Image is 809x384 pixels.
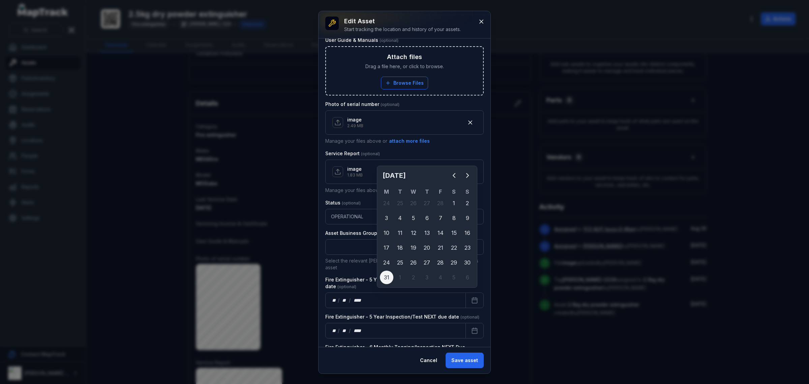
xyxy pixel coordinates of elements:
[447,271,461,284] div: 5
[407,196,420,210] div: Wednesday 26 February 2025
[380,211,393,225] div: Monday 3 March 2025
[349,297,351,304] div: /
[447,211,461,225] div: Saturday 8 March 2025
[407,256,420,269] div: 26
[461,271,474,284] div: 6
[447,211,461,225] div: 8
[461,241,474,254] div: Sunday 23 March 2025
[420,271,434,284] div: Thursday 3 April 2025
[447,241,461,254] div: 22
[461,256,474,269] div: 30
[434,188,447,196] th: F
[461,196,474,210] div: Sunday 2 March 2025
[434,196,447,210] div: Friday 28 February 2025
[434,226,447,240] div: Friday 14 March 2025
[461,188,474,196] th: S
[447,226,461,240] div: 15
[344,17,461,26] h3: Edit asset
[325,313,479,320] label: Fire Extinguisher - 5 Year Inspection/Test NEXT due date
[420,226,434,240] div: 13
[466,293,484,308] button: Calendar
[461,271,474,284] div: Sunday 6 April 2025
[393,271,407,284] div: Tuesday 1 April 2025
[347,116,363,123] p: image
[351,327,364,334] div: year,
[407,241,420,254] div: 19
[380,188,474,285] table: March 2025
[338,297,340,304] div: /
[420,256,434,269] div: 27
[434,211,447,225] div: 7
[461,226,474,240] div: 16
[447,169,461,182] button: Previous
[420,226,434,240] div: Thursday 13 March 2025
[325,344,484,357] label: Fire Extinguisher - 6 Monthly Tagging/Inspection NEXT Due date
[380,169,474,285] div: Calendar
[325,187,484,194] p: Manage your files above or
[380,271,393,284] div: Monday 31 March 2025
[434,196,447,210] div: 28
[420,211,434,225] div: Thursday 6 March 2025
[393,226,407,240] div: 11
[338,327,340,334] div: /
[380,226,393,240] div: 10
[407,211,420,225] div: Wednesday 5 March 2025
[380,241,393,254] div: 17
[393,196,407,210] div: Tuesday 25 February 2025
[420,211,434,225] div: 6
[325,37,398,44] label: User Guide & Manuals
[340,327,349,334] div: month,
[447,196,461,210] div: 1
[407,226,420,240] div: Wednesday 12 March 2025
[407,196,420,210] div: 26
[349,327,351,334] div: /
[407,241,420,254] div: Wednesday 19 March 2025
[461,256,474,269] div: Sunday 30 March 2025
[393,256,407,269] div: Tuesday 25 March 2025
[347,123,363,129] p: 2.49 MB
[380,241,393,254] div: Monday 17 March 2025
[420,241,434,254] div: 20
[434,241,447,254] div: 21
[434,241,447,254] div: Friday 21 March 2025
[420,271,434,284] div: 3
[420,188,434,196] th: T
[447,196,461,210] div: Saturday 1 March 2025
[365,63,444,70] span: Drag a file here, or click to browse.
[351,297,364,304] div: year,
[447,256,461,269] div: Saturday 29 March 2025
[380,256,393,269] div: 24
[407,211,420,225] div: 5
[380,256,393,269] div: Monday 24 March 2025
[325,199,361,206] label: Status
[420,196,434,210] div: 27
[447,226,461,240] div: Saturday 15 March 2025
[347,172,363,178] p: 1.83 MB
[461,196,474,210] div: 2
[380,271,393,284] div: 31
[380,188,393,196] th: M
[380,196,393,210] div: Monday 24 February 2025
[331,327,338,334] div: day,
[434,271,447,284] div: Friday 4 April 2025
[325,230,397,237] label: Asset Business Group
[407,188,420,196] th: W
[434,256,447,269] div: 28
[325,137,484,145] p: Manage your files above or
[414,353,443,368] button: Cancel
[461,241,474,254] div: 23
[434,271,447,284] div: 4
[344,26,461,33] div: Start tracking the location and history of your assets.
[325,257,484,271] p: Select the relevant [PERSON_NAME] Air Business Department for this asset
[420,256,434,269] div: Thursday 27 March 2025
[325,150,380,157] label: Service Report
[420,196,434,210] div: Thursday 27 February 2025
[407,226,420,240] div: 12
[461,211,474,225] div: 9
[461,226,474,240] div: Sunday 16 March 2025
[407,271,420,284] div: Wednesday 2 April 2025
[340,297,349,304] div: month,
[447,256,461,269] div: 29
[466,323,484,338] button: Calendar
[420,241,434,254] div: Thursday 20 March 2025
